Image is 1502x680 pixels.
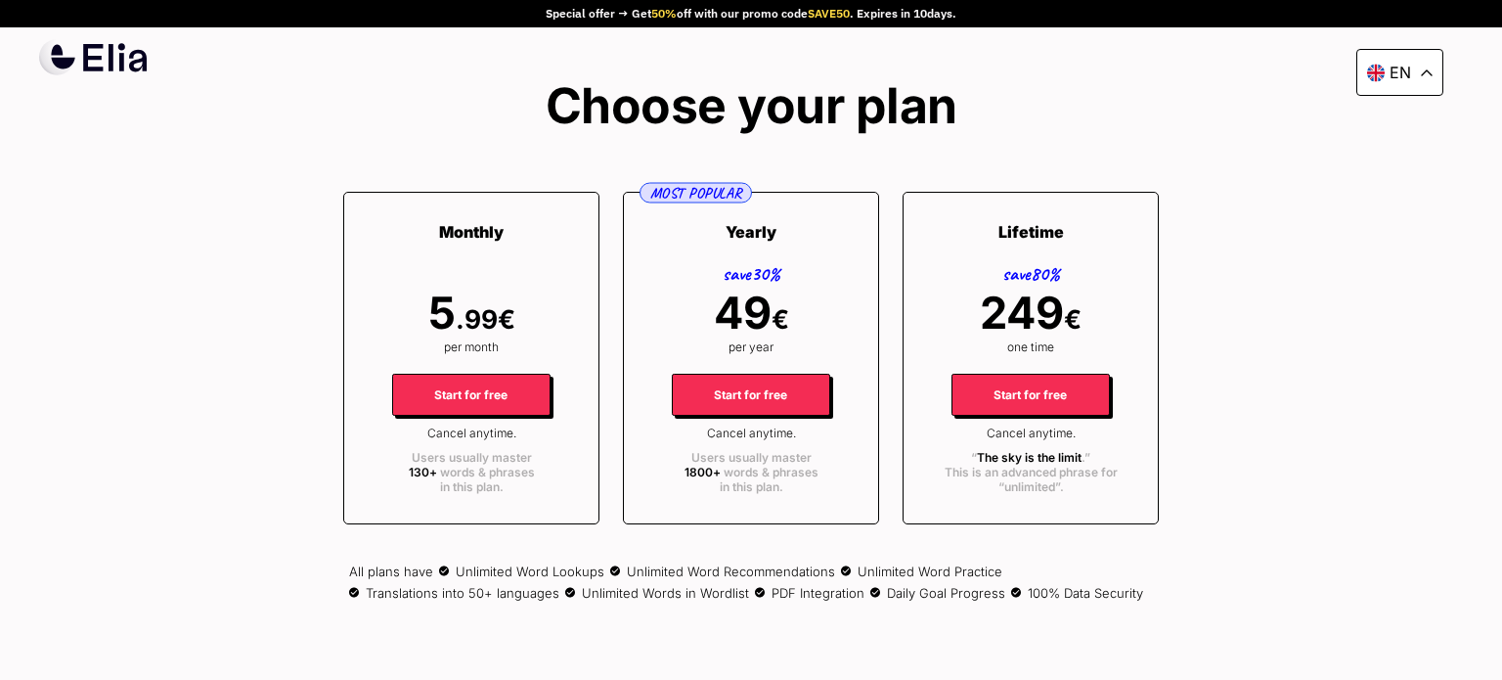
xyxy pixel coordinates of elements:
span: 50% [651,6,677,21]
span: Lifetime [998,222,1064,242]
span: Cancel anytime. [987,426,1076,440]
span: Users usually master words & phrases in this plan. [685,450,818,494]
h1: Choose your plan [546,79,957,133]
span: save 30% [723,261,780,286]
div: Special offer → Get off with our promo code . Expires in days. [546,5,956,23]
span: Monthly [439,222,504,242]
span: Users usually master words & phrases in this plan. [409,450,535,494]
span: € [714,286,789,340]
span: PDF Integration [772,585,864,601]
span: € [980,286,1082,340]
span: Cancel anytime. [427,426,516,440]
span: 249 [980,286,1064,340]
span: Start for free [951,374,1110,416]
span: 49 [714,286,772,340]
span: Unlimited Word Recommendations [627,564,835,579]
span: Cancel anytime. [707,426,796,440]
span: Translations into 50+ languages [366,585,559,601]
span: 10 [913,6,927,21]
span: “ .” This is an advanced phrase for “ unlimited ”. [945,450,1118,494]
span: save 80% [1002,261,1060,286]
span: 1800+ [685,465,721,479]
span: Unlimited Words in Wordlist [582,585,749,601]
span: per month [444,340,499,354]
span: Unlimited Word Lookups [456,564,604,579]
span: Start for free [672,374,830,416]
span: .99 € [428,286,515,340]
span: Start for free [392,374,551,416]
span: All plans have [349,564,433,579]
span: 5 [428,286,456,340]
span: one time [1007,340,1054,354]
span: 100% Data Security [1028,585,1143,601]
span: per year [729,340,773,354]
span: 130+ [409,465,437,479]
span: MOST POPULAR [640,183,752,204]
span: Yearly [726,222,776,242]
span: The sky is the limit [977,450,1082,465]
span: Unlimited Word Practice [858,564,1002,579]
p: en [1390,63,1411,82]
span: Daily Goal Progress [887,585,1005,601]
span: SAVE50 [808,6,850,21]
